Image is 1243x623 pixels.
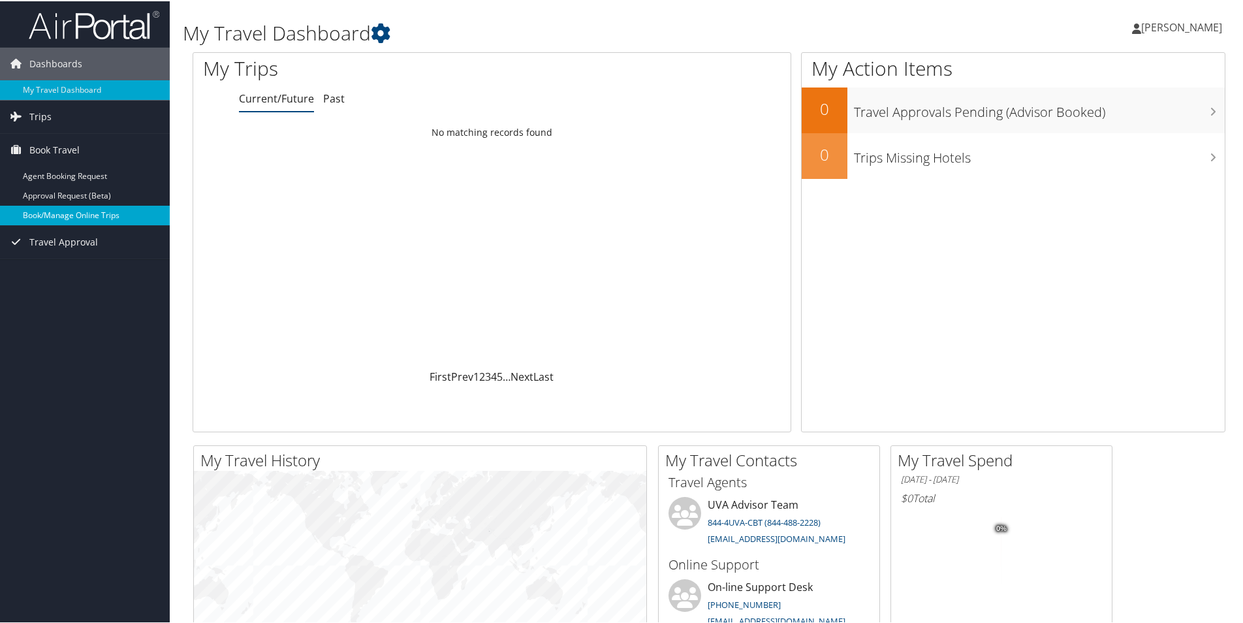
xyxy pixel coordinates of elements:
[29,99,52,132] span: Trips
[29,225,98,257] span: Travel Approval
[200,448,646,470] h2: My Travel History
[662,496,876,549] li: UVA Advisor Team
[511,368,533,383] a: Next
[708,598,781,609] a: [PHONE_NUMBER]
[533,368,554,383] a: Last
[29,46,82,79] span: Dashboards
[898,448,1112,470] h2: My Travel Spend
[901,490,1102,504] h6: Total
[239,90,314,104] a: Current/Future
[901,490,913,504] span: $0
[669,554,870,573] h3: Online Support
[802,86,1225,132] a: 0Travel Approvals Pending (Advisor Booked)
[473,368,479,383] a: 1
[497,368,503,383] a: 5
[451,368,473,383] a: Prev
[323,90,345,104] a: Past
[708,515,821,527] a: 844-4UVA-CBT (844-488-2228)
[491,368,497,383] a: 4
[802,132,1225,178] a: 0Trips Missing Hotels
[503,368,511,383] span: …
[665,448,879,470] h2: My Travel Contacts
[996,524,1007,532] tspan: 0%
[802,54,1225,81] h1: My Action Items
[1141,19,1222,33] span: [PERSON_NAME]
[901,472,1102,485] h6: [DATE] - [DATE]
[854,95,1225,120] h3: Travel Approvals Pending (Advisor Booked)
[485,368,491,383] a: 3
[669,472,870,490] h3: Travel Agents
[1132,7,1235,46] a: [PERSON_NAME]
[29,8,159,39] img: airportal-logo.png
[29,133,80,165] span: Book Travel
[802,142,847,165] h2: 0
[854,141,1225,166] h3: Trips Missing Hotels
[708,532,845,543] a: [EMAIL_ADDRESS][DOMAIN_NAME]
[203,54,532,81] h1: My Trips
[479,368,485,383] a: 2
[430,368,451,383] a: First
[183,18,885,46] h1: My Travel Dashboard
[802,97,847,119] h2: 0
[193,120,791,143] td: No matching records found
